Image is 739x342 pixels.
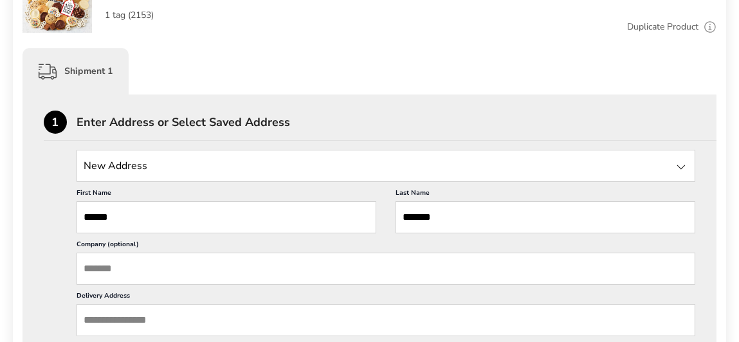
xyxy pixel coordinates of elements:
[77,304,695,336] input: Delivery Address
[396,188,695,201] label: Last Name
[77,116,716,128] div: Enter Address or Select Saved Address
[44,111,67,134] div: 1
[77,150,695,182] input: State
[77,291,695,304] label: Delivery Address
[396,201,695,233] input: Last Name
[23,48,129,94] div: Shipment 1
[105,11,435,20] p: 1 tag (2153)
[77,201,376,233] input: First Name
[77,240,695,253] label: Company (optional)
[77,253,695,285] input: Company
[627,20,698,34] a: Duplicate Product
[77,188,376,201] label: First Name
